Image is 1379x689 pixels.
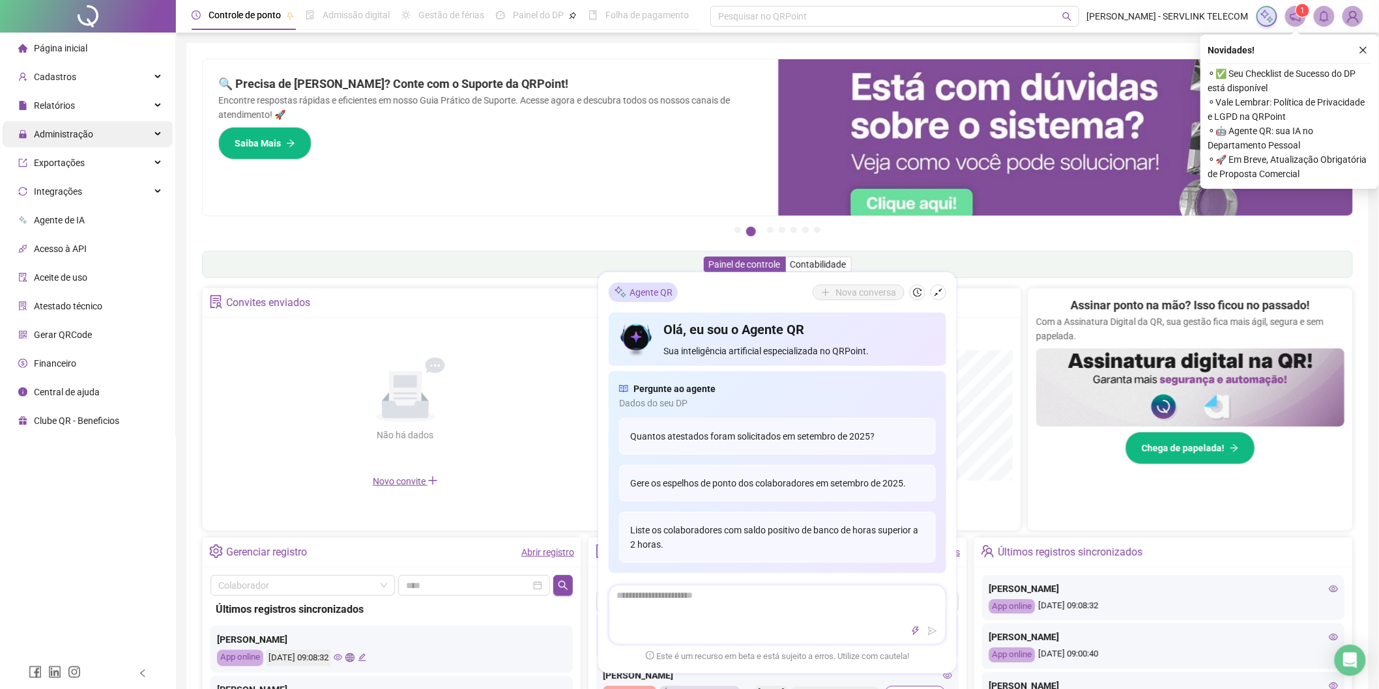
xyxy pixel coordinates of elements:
span: Dados do seu DP [619,396,936,410]
span: pushpin [286,12,294,20]
img: 32367 [1343,7,1363,26]
div: [PERSON_NAME] [989,630,1338,644]
sup: 1 [1296,4,1309,17]
span: solution [18,302,27,311]
span: Pergunte ao agente [633,382,716,396]
img: icon [619,320,654,358]
h2: Assinar ponto na mão? Isso ficou no passado! [1071,296,1310,315]
button: 6 [802,227,809,233]
span: Agente de IA [34,215,85,225]
span: Integrações [34,186,82,197]
span: Este é um recurso em beta e está sujeito a erros. Utilize com cautela! [646,650,909,663]
span: Novo convite [373,476,438,486]
div: [DATE] 09:00:40 [989,647,1338,662]
button: send [925,623,940,639]
span: history [913,288,922,297]
span: Administração [34,129,93,139]
h2: 🔍 Precisa de [PERSON_NAME]? Conte com o Suporte da QRPoint! [218,75,762,93]
button: Chega de papelada! [1125,432,1255,464]
button: 7 [814,227,820,233]
div: Convites enviados [226,292,310,314]
span: pushpin [569,12,577,20]
img: sparkle-icon.fc2bf0ac1784a2077858766a79e2daf3.svg [614,285,627,299]
span: arrow-right [286,139,295,148]
span: book [588,10,598,20]
div: Não há dados [345,428,465,442]
span: Atestado técnico [34,301,102,311]
button: 4 [779,227,785,233]
span: export [18,158,27,167]
span: qrcode [18,330,27,339]
span: Novidades ! [1208,43,1255,57]
div: Últimos registros sincronizados [216,601,568,617]
span: dashboard [496,10,505,20]
span: sync [18,187,27,196]
span: clock-circle [192,10,201,20]
span: Painel de controle [709,259,781,270]
span: arrow-right [1230,443,1239,453]
span: info-circle [18,387,27,397]
div: App online [217,650,263,666]
span: read [619,382,628,396]
div: Gerenciar registro [226,541,307,563]
span: gift [18,416,27,425]
div: Liste os colaboradores com saldo positivo de banco de horas superior a 2 horas. [619,512,936,563]
span: shrink [934,288,943,297]
button: Nova conversa [813,285,905,300]
span: [PERSON_NAME] - SERVLINK TELECOM [1087,9,1249,23]
span: bell [1318,10,1330,22]
span: file-text [595,544,609,558]
span: Página inicial [34,43,87,53]
img: banner%2F0cf4e1f0-cb71-40ef-aa93-44bd3d4ee559.png [778,59,1354,216]
span: notification [1290,10,1301,22]
span: plus [428,475,438,486]
span: Folha de pagamento [605,10,689,20]
span: api [18,244,27,253]
p: Encontre respostas rápidas e eficientes em nosso Guia Prático de Suporte. Acesse agora e descubra... [218,93,762,122]
span: Controle de ponto [209,10,281,20]
div: [PERSON_NAME] [603,668,952,682]
span: Cadastros [34,72,76,82]
span: Gerar QRCode [34,330,92,340]
span: left [138,669,147,678]
img: banner%2F02c71560-61a6-44d4-94b9-c8ab97240462.png [1036,348,1344,427]
span: Clube QR - Beneficios [34,415,119,426]
h4: Olá, eu sou o Agente QR [664,320,936,339]
span: facebook [29,666,42,679]
span: ⚬ 🚀 Em Breve, Atualização Obrigatória de Proposta Comercial [1208,152,1371,181]
span: Sua inteligência artificial especializada no QRPoint. [664,344,936,358]
button: 1 [734,227,741,233]
span: Gestão de férias [418,10,484,20]
span: linkedin [48,666,61,679]
span: ⚬ Vale Lembrar: Política de Privacidade e LGPD na QRPoint [1208,95,1371,124]
span: audit [18,273,27,282]
div: Open Intercom Messenger [1335,645,1366,676]
span: Aceite de uso [34,272,87,283]
span: ⚬ 🤖 Agente QR: sua IA no Departamento Pessoal [1208,124,1371,152]
span: search [1062,12,1072,21]
img: sparkle-icon.fc2bf0ac1784a2077858766a79e2daf3.svg [1260,9,1274,23]
span: exclamation-circle [646,651,654,660]
button: 2 [746,227,756,236]
span: instagram [68,666,81,679]
span: Contabilidade [791,259,847,270]
span: solution [209,295,223,309]
span: edit [358,653,366,662]
div: [DATE] 09:08:32 [267,650,330,666]
span: user-add [18,72,27,81]
span: Acesso à API [34,244,87,254]
span: Painel do DP [513,10,564,20]
div: Quantos atestados foram solicitados em setembro de 2025? [619,418,936,455]
span: 1 [1301,6,1305,15]
span: eye [334,653,342,662]
a: Abrir registro [521,547,574,557]
div: [DATE] 09:08:32 [989,599,1338,614]
div: Agente QR [609,283,678,302]
button: 3 [767,227,774,233]
button: thunderbolt [908,623,923,639]
span: search [558,580,568,591]
span: dollar [18,359,27,368]
span: home [18,44,27,53]
span: Chega de papelada! [1142,441,1225,455]
span: close [1359,46,1368,55]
